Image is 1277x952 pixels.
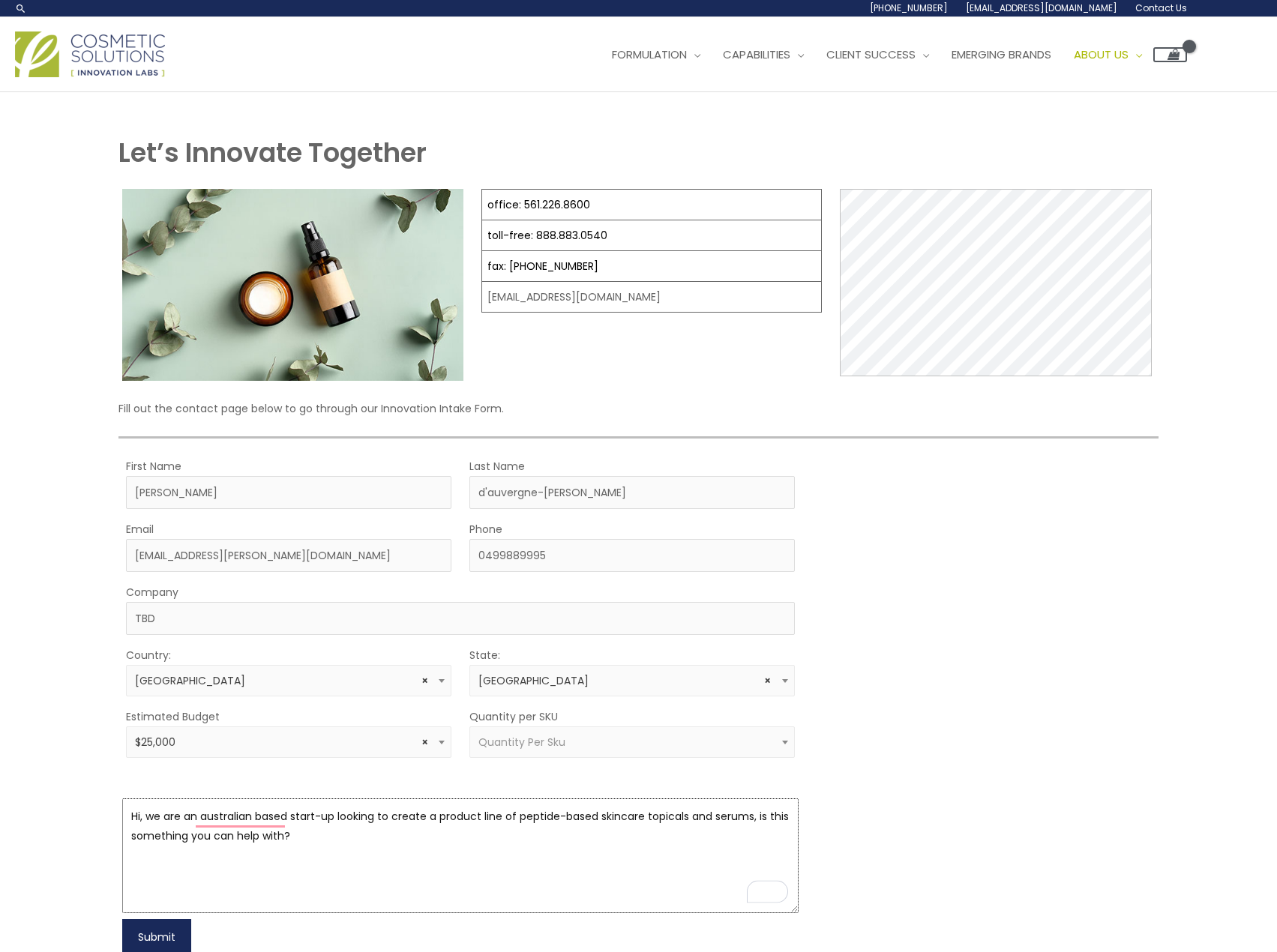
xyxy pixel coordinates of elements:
a: Client Success [815,32,940,77]
span: Australia [126,665,451,696]
span: Client Success [826,46,916,62]
a: Search icon link [15,2,27,14]
label: Estimated Budget [126,707,220,726]
span: Contact Us [1135,1,1187,14]
span: Emerging Brands [952,46,1051,62]
span: Capabilities [723,46,790,62]
input: Company Name [126,602,795,635]
span: Remove all items [764,674,771,688]
a: Capabilities [712,32,815,77]
span: $25,000 [126,726,451,758]
label: First Name [126,457,181,476]
label: State: [469,645,500,665]
a: View Shopping Cart, empty [1153,47,1187,62]
span: New South Wales [478,674,787,688]
label: Quantity per SKU [469,707,558,726]
strong: Let’s Innovate Together [118,134,427,171]
a: toll-free: 888.883.0540 [487,228,607,243]
input: Enter Your Phone Number [469,539,795,572]
span: [PHONE_NUMBER] [870,1,948,14]
span: Remove all items [421,735,428,750]
input: First Name [126,476,451,509]
label: Phone [469,519,502,539]
span: $25,000 [135,735,443,750]
td: [EMAIL_ADDRESS][DOMAIN_NAME] [481,282,821,313]
a: fax: [PHONE_NUMBER] [487,259,598,274]
span: Formulation [612,46,687,62]
label: Email [126,519,154,539]
a: About Us [1063,32,1153,77]
a: Emerging Brands [940,32,1063,77]
a: Formulation [601,32,712,77]
input: Last Name [469,476,795,509]
span: Quantity Per Sku [478,735,565,750]
label: Company [126,582,178,602]
span: New South Wales [469,665,795,696]
input: Enter Your Email [126,539,451,572]
a: office: 561.226.8600 [487,197,590,212]
span: [EMAIL_ADDRESS][DOMAIN_NAME] [966,1,1117,14]
span: About Us [1074,46,1129,62]
span: Australia [135,674,443,688]
nav: Site Navigation [589,32,1187,77]
img: Contact page image for private label skincare manufacturer Cosmetic solutions shows a skin care b... [122,189,463,381]
img: Cosmetic Solutions Logo [15,31,165,77]
label: Last Name [469,457,525,476]
label: Country: [126,645,171,665]
p: Fill out the contact page below to go through our Innovation Intake Form. [118,399,1158,418]
textarea: To enrich screen reader interactions, please activate Accessibility in Grammarly extension settings [122,798,799,913]
span: Remove all items [421,674,428,688]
